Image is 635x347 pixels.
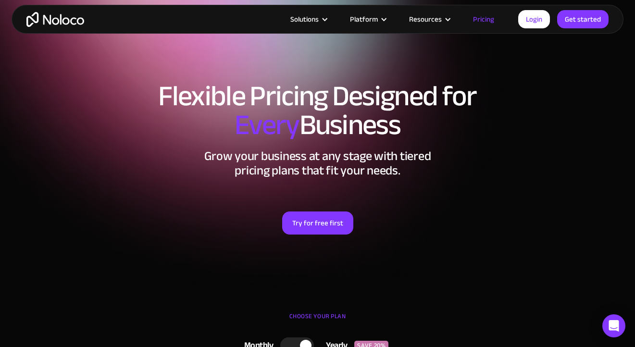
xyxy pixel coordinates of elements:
a: Login [518,10,550,28]
a: Try for free first [282,211,353,235]
a: home [26,12,84,27]
div: Solutions [278,13,338,25]
h2: Grow your business at any stage with tiered pricing plans that fit your needs. [20,149,616,178]
div: Open Intercom Messenger [602,314,625,337]
a: Get started [557,10,609,28]
div: Resources [397,13,461,25]
a: Pricing [461,13,506,25]
h1: Flexible Pricing Designed for Business [20,82,616,139]
span: Every [235,98,299,152]
div: Platform [350,13,378,25]
div: Solutions [290,13,319,25]
div: Platform [338,13,397,25]
div: CHOOSE YOUR PLAN [20,309,616,333]
div: Resources [409,13,442,25]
